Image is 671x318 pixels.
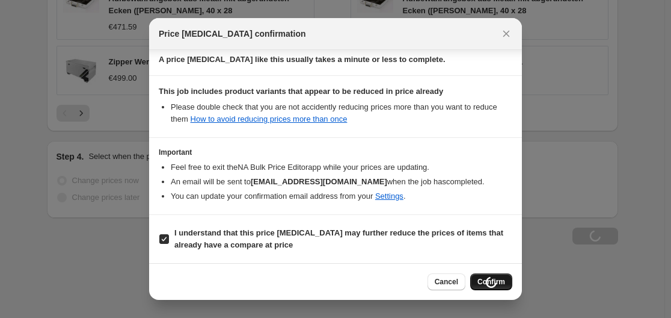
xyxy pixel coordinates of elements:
[159,148,512,157] h3: Important
[171,101,512,125] li: Please double check that you are not accidently reducing prices more than you want to reduce them
[171,161,512,173] li: Feel free to exit the NA Bulk Price Editor app while your prices are updating.
[498,25,515,42] button: Close
[435,277,458,287] span: Cancel
[251,177,387,186] b: [EMAIL_ADDRESS][DOMAIN_NAME]
[171,190,512,202] li: You can update your confirmation email address from your .
[191,114,348,123] a: How to avoid reducing prices more than once
[159,87,443,96] b: This job includes product variants that appear to be reduced in price already
[159,55,446,64] b: A price [MEDICAL_DATA] like this usually takes a minute or less to complete.
[427,273,465,290] button: Cancel
[174,228,503,249] b: I understand that this price [MEDICAL_DATA] may further reduce the prices of items that already h...
[375,192,403,201] a: Settings
[159,28,306,40] span: Price [MEDICAL_DATA] confirmation
[171,176,512,188] li: An email will be sent to when the job has completed .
